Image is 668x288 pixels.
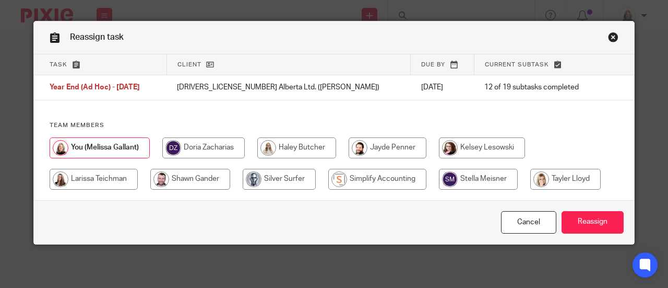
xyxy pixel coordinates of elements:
p: [DRIVERS_LICENSE_NUMBER] Alberta Ltd. ([PERSON_NAME]) [177,82,400,93]
input: Reassign [562,211,624,234]
span: Client [177,62,201,67]
span: Task [50,62,67,67]
span: Year End (Ad Hoc) - [DATE] [50,84,140,91]
a: Close this dialog window [608,32,618,46]
span: Current subtask [485,62,549,67]
p: [DATE] [421,82,463,93]
h4: Team members [50,121,618,130]
span: Reassign task [70,33,124,41]
a: Close this dialog window [501,211,556,234]
td: 12 of 19 subtasks completed [474,75,600,100]
span: Due by [421,62,445,67]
